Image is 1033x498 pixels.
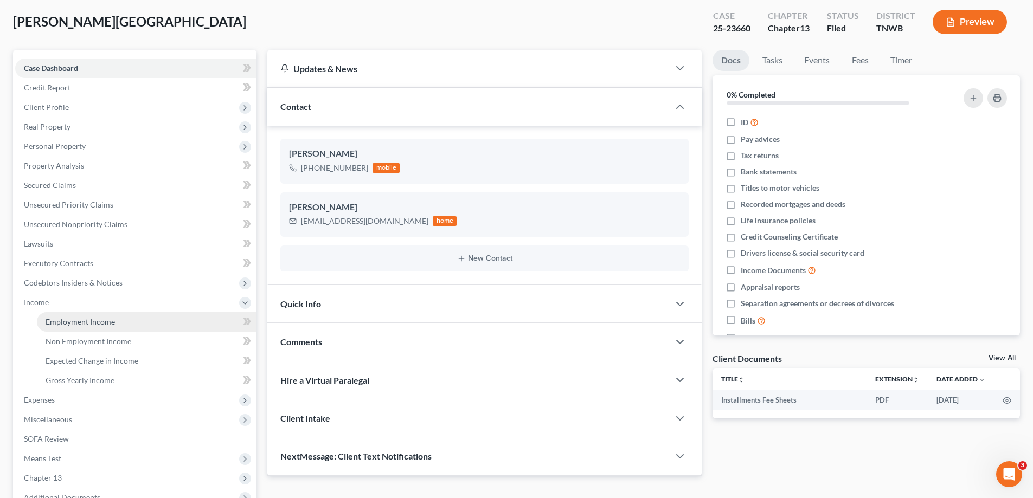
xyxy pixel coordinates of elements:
[741,134,780,145] span: Pay advices
[882,50,921,71] a: Timer
[15,234,256,254] a: Lawsuits
[13,14,246,29] span: [PERSON_NAME][GEOGRAPHIC_DATA]
[754,50,791,71] a: Tasks
[37,351,256,371] a: Expected Change in Income
[741,117,748,128] span: ID
[741,315,755,326] span: Bills
[713,353,782,364] div: Client Documents
[37,332,256,351] a: Non Employment Income
[15,156,256,176] a: Property Analysis
[24,180,76,190] span: Secured Claims
[24,473,62,482] span: Chapter 13
[989,354,1016,362] a: View All
[876,22,915,35] div: TNWB
[24,63,78,73] span: Case Dashboard
[24,434,69,443] span: SOFA Review
[800,23,810,33] span: 13
[433,216,457,226] div: home
[741,248,864,258] span: Drivers license & social security card
[24,161,84,170] span: Property Analysis
[741,183,819,193] span: Titles to motor vehicles
[24,297,49,307] span: Income
[373,163,400,173] div: mobile
[827,22,859,35] div: Filed
[727,90,775,99] strong: 0% Completed
[24,102,69,112] span: Client Profile
[843,50,877,71] a: Fees
[713,10,750,22] div: Case
[15,59,256,78] a: Case Dashboard
[46,317,115,326] span: Employment Income
[996,461,1022,487] iframe: Intercom live chat
[280,63,656,74] div: Updates & News
[867,390,928,410] td: PDF
[280,451,432,461] span: NextMessage: Client Text Notifications
[741,332,846,343] span: Retirement account statements
[301,216,428,227] div: [EMAIL_ADDRESS][DOMAIN_NAME]
[913,377,919,383] i: unfold_more
[15,195,256,215] a: Unsecured Priority Claims
[24,395,55,404] span: Expenses
[741,215,816,226] span: Life insurance policies
[741,199,845,210] span: Recorded mortgages and deeds
[741,231,838,242] span: Credit Counseling Certificate
[37,312,256,332] a: Employment Income
[876,10,915,22] div: District
[741,166,797,177] span: Bank statements
[795,50,838,71] a: Events
[741,282,800,293] span: Appraisal reports
[827,10,859,22] div: Status
[301,163,368,173] div: [PHONE_NUMBER]
[979,377,985,383] i: expand_more
[24,415,72,424] span: Miscellaneous
[738,377,745,383] i: unfold_more
[24,122,70,131] span: Real Property
[46,376,114,385] span: Gross Yearly Income
[24,239,53,248] span: Lawsuits
[24,454,61,463] span: Means Test
[289,147,680,160] div: [PERSON_NAME]
[928,390,994,410] td: [DATE]
[289,254,680,263] button: New Contact
[280,299,321,309] span: Quick Info
[280,375,369,385] span: Hire a Virtual Paralegal
[15,429,256,449] a: SOFA Review
[280,101,311,112] span: Contact
[46,356,138,365] span: Expected Change in Income
[15,78,256,98] a: Credit Report
[280,337,322,347] span: Comments
[24,219,127,229] span: Unsecured Nonpriority Claims
[713,390,867,410] td: Installments Fee Sheets
[768,22,810,35] div: Chapter
[15,215,256,234] a: Unsecured Nonpriority Claims
[15,176,256,195] a: Secured Claims
[24,258,93,268] span: Executory Contracts
[713,22,750,35] div: 25-23660
[24,141,86,151] span: Personal Property
[936,375,985,383] a: Date Added expand_more
[24,200,113,209] span: Unsecured Priority Claims
[741,150,779,161] span: Tax returns
[280,413,330,423] span: Client Intake
[289,201,680,214] div: [PERSON_NAME]
[933,10,1007,34] button: Preview
[741,298,894,309] span: Separation agreements or decrees of divorces
[875,375,919,383] a: Extensionunfold_more
[1018,461,1027,470] span: 3
[24,83,70,92] span: Credit Report
[15,254,256,273] a: Executory Contracts
[721,375,745,383] a: Titleunfold_more
[46,337,131,346] span: Non Employment Income
[713,50,749,71] a: Docs
[37,371,256,390] a: Gross Yearly Income
[24,278,123,287] span: Codebtors Insiders & Notices
[768,10,810,22] div: Chapter
[741,265,806,276] span: Income Documents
